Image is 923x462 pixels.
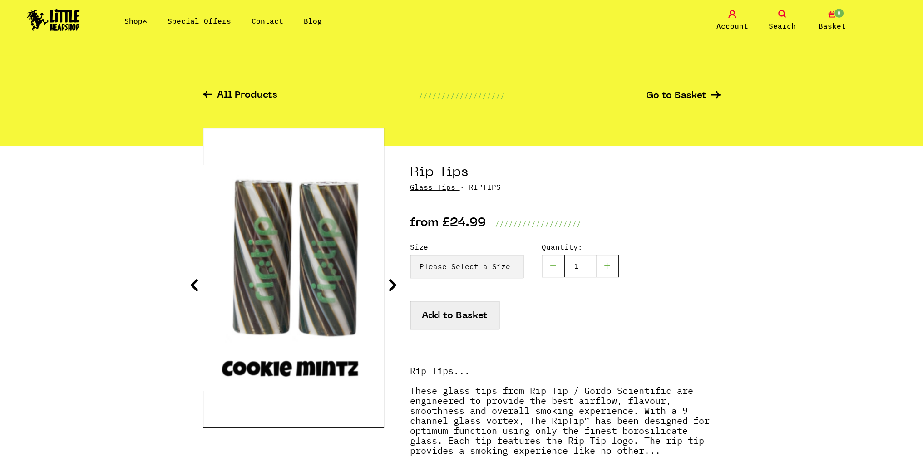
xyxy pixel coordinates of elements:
p: from £24.99 [410,218,486,229]
span: Account [716,20,748,31]
a: Search [760,10,805,31]
span: Basket [819,20,846,31]
a: Glass Tips [410,182,455,192]
label: Quantity: [542,241,619,252]
button: Add to Basket [410,301,499,329]
span: 0 [834,8,844,19]
a: Contact [252,16,283,25]
a: Special Offers [168,16,231,25]
a: Blog [304,16,322,25]
img: Little Head Shop Logo [27,9,80,31]
input: 1 [564,255,596,277]
a: Go to Basket [646,91,721,101]
a: 0 Basket [809,10,855,31]
a: All Products [203,91,277,101]
p: · RIPTIPS [410,182,721,192]
img: Rip Tips image 2 [203,165,384,391]
p: /////////////////// [419,90,505,101]
p: /////////////////// [495,218,581,229]
label: Size [410,241,523,252]
a: Shop [124,16,147,25]
span: Search [769,20,796,31]
h1: Rip Tips [410,164,721,182]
